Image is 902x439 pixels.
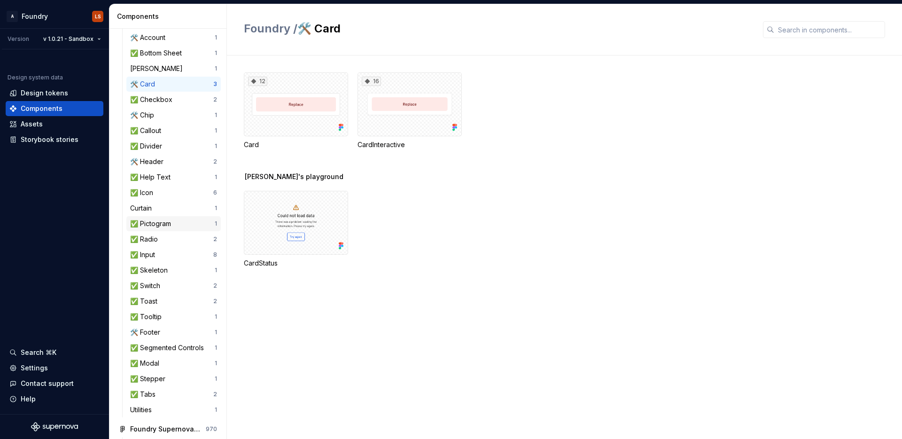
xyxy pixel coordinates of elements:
[215,173,217,181] div: 1
[215,49,217,57] div: 1
[244,72,348,149] div: 12Card
[774,21,885,38] input: Search in components...
[126,108,221,123] a: 🛠️ Chip1
[130,424,200,434] div: Foundry Supernova Assets
[22,12,48,21] div: Foundry
[130,157,167,166] div: 🛠️ Header
[130,297,161,306] div: ✅ Toast
[213,96,217,103] div: 2
[21,104,62,113] div: Components
[126,371,221,386] a: ✅ Stepper1
[126,216,221,231] a: ✅ Pictogram1
[215,34,217,41] div: 1
[130,204,156,213] div: Curtain
[126,185,221,200] a: ✅ Icon6
[358,72,462,149] div: 16CardInteractive
[130,328,164,337] div: 🛠️ Footer
[126,139,221,154] a: ✅ Divider1
[6,345,103,360] button: Search ⌘K
[117,12,223,21] div: Components
[215,204,217,212] div: 1
[130,95,176,104] div: ✅ Checkbox
[126,340,221,355] a: ✅ Segmented Controls1
[126,387,221,402] a: ✅ Tabs2
[244,191,348,268] div: CardStatus
[130,281,164,290] div: ✅ Switch
[215,127,217,134] div: 1
[130,250,159,259] div: ✅ Input
[130,343,208,353] div: ✅ Segmented Controls
[21,348,56,357] div: Search ⌘K
[213,235,217,243] div: 2
[215,406,217,414] div: 1
[215,329,217,336] div: 1
[130,390,159,399] div: ✅ Tabs
[126,232,221,247] a: ✅ Radio2
[213,251,217,259] div: 8
[130,188,157,197] div: ✅ Icon
[8,74,63,81] div: Design system data
[130,172,174,182] div: ✅ Help Text
[130,33,169,42] div: 🛠️ Account
[126,247,221,262] a: ✅ Input8
[6,376,103,391] button: Contact support
[21,135,78,144] div: Storybook stories
[248,77,267,86] div: 12
[130,374,169,384] div: ✅ Stepper
[130,219,175,228] div: ✅ Pictogram
[21,119,43,129] div: Assets
[130,235,162,244] div: ✅ Radio
[215,267,217,274] div: 1
[126,61,221,76] a: [PERSON_NAME]1
[215,313,217,321] div: 1
[8,35,29,43] div: Version
[6,117,103,132] a: Assets
[7,11,18,22] div: A
[6,392,103,407] button: Help
[130,312,165,321] div: ✅ Tooltip
[213,189,217,196] div: 6
[215,111,217,119] div: 1
[130,126,165,135] div: ✅ Callout
[362,77,381,86] div: 16
[126,92,221,107] a: ✅ Checkbox2
[130,141,166,151] div: ✅ Divider
[244,259,348,268] div: CardStatus
[126,154,221,169] a: 🛠️ Header2
[215,142,217,150] div: 1
[244,21,752,36] h2: 🛠️ Card
[130,48,186,58] div: ✅ Bottom Sheet
[126,309,221,324] a: ✅ Tooltip1
[126,402,221,417] a: Utilities1
[215,360,217,367] div: 1
[39,32,105,46] button: v 1.0.21 - Sandbox
[126,263,221,278] a: ✅ Skeleton1
[6,361,103,376] a: Settings
[126,46,221,61] a: ✅ Bottom Sheet1
[244,140,348,149] div: Card
[215,344,217,352] div: 1
[126,77,221,92] a: 🛠️ Card3
[130,110,158,120] div: 🛠️ Chip
[245,172,343,181] span: [PERSON_NAME]'s playground
[213,80,217,88] div: 3
[95,13,101,20] div: LS
[21,363,48,373] div: Settings
[213,282,217,290] div: 2
[215,65,217,72] div: 1
[43,35,93,43] span: v 1.0.21 - Sandbox
[126,123,221,138] a: ✅ Callout1
[130,64,187,73] div: [PERSON_NAME]
[215,220,217,227] div: 1
[2,6,107,26] button: AFoundryLS
[126,170,221,185] a: ✅ Help Text1
[130,79,159,89] div: 🛠️ Card
[31,422,78,431] svg: Supernova Logo
[6,101,103,116] a: Components
[126,325,221,340] a: 🛠️ Footer1
[358,140,462,149] div: CardInteractive
[213,391,217,398] div: 2
[126,356,221,371] a: ✅ Modal1
[206,425,217,433] div: 970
